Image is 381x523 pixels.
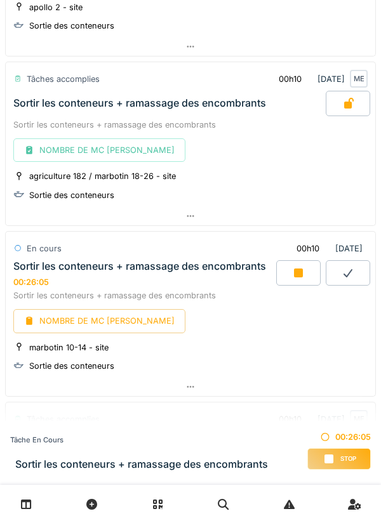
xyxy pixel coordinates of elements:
div: [DATE] [286,237,368,260]
div: Sortie des conteneurs [29,189,114,201]
div: [DATE] [268,67,368,91]
div: Tâches accomplies [27,73,100,85]
div: Sortir les conteneurs + ramassage des encombrants [13,97,266,109]
div: ME [350,410,368,428]
div: 00h10 [279,413,302,425]
div: 00h10 [279,73,302,85]
div: Tâche en cours [10,435,268,446]
div: Sortir les conteneurs + ramassage des encombrants [13,289,368,301]
div: marbotin 10-14 - site [29,341,109,354]
div: Tâches accomplies [27,413,100,425]
span: Stop [340,454,356,463]
div: Sortie des conteneurs [29,20,114,32]
div: [DATE] [268,407,368,431]
div: 00h10 [297,242,319,255]
div: Sortir les conteneurs + ramassage des encombrants [13,260,266,272]
div: En cours [27,242,62,255]
div: agriculture 182 / marbotin 18-26 - site [29,170,176,182]
h3: Sortir les conteneurs + ramassage des encombrants [15,458,268,470]
div: 00:26:05 [13,277,49,287]
div: NOMBRE DE MC [PERSON_NAME] [13,309,185,333]
div: 00:26:05 [307,431,371,443]
div: ME [350,70,368,88]
div: Sortir les conteneurs + ramassage des encombrants [13,119,368,131]
div: Sortie des conteneurs [29,360,114,372]
div: NOMBRE DE MC [PERSON_NAME] [13,138,185,162]
div: apollo 2 - site [29,1,83,13]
